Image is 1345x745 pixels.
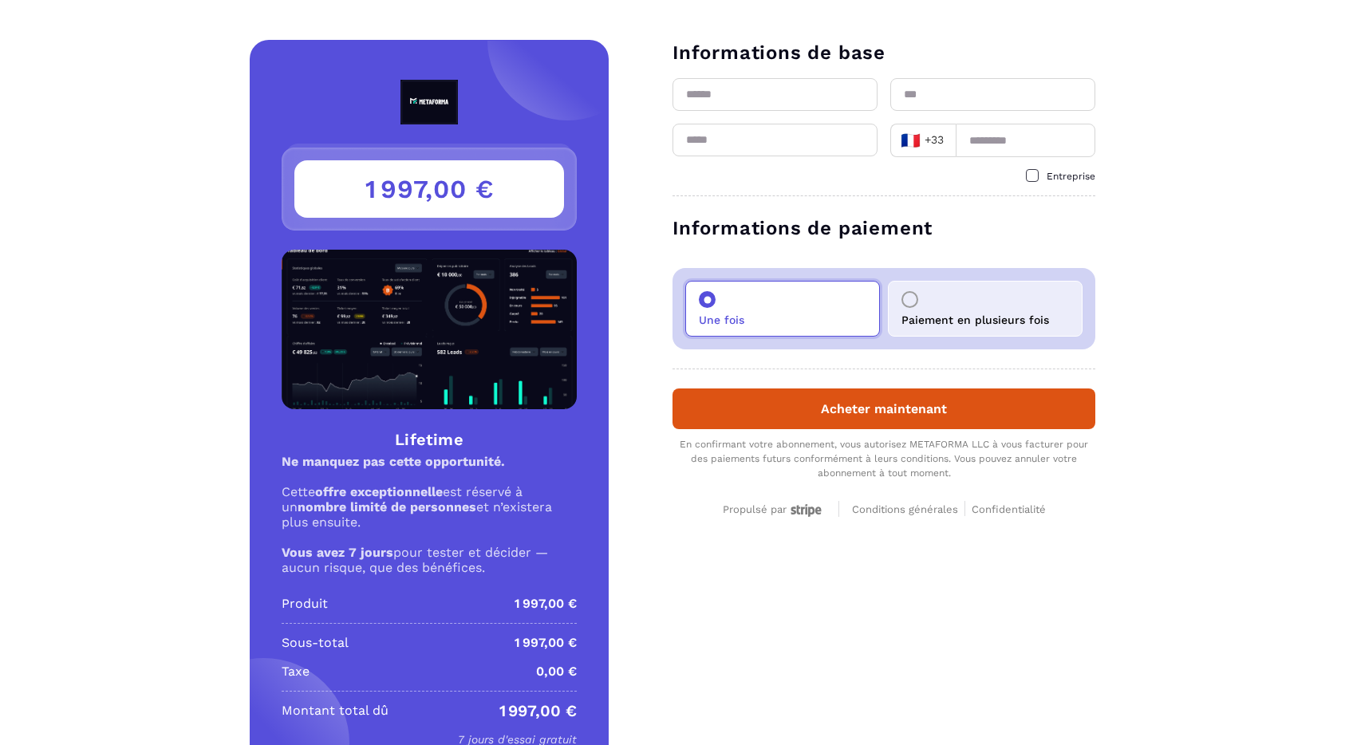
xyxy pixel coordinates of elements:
[282,454,505,469] strong: Ne manquez pas cette opportunité.
[901,129,921,152] span: 🇫🇷
[972,501,1046,516] a: Confidentialité
[972,503,1046,515] span: Confidentialité
[852,503,958,515] span: Conditions générales
[515,633,577,652] p: 1 997,00 €
[282,250,577,409] img: Product Image
[282,484,577,530] p: Cette est réservé à un et n’existera plus ensuite.
[282,545,393,560] strong: Vous avez 7 jours
[315,484,443,499] strong: offre exceptionnelle
[672,40,1095,65] h3: Informations de base
[901,313,1049,326] p: Paiement en plusieurs fois
[515,594,577,613] p: 1 997,00 €
[890,124,956,157] div: Search for option
[949,128,951,152] input: Search for option
[536,662,577,681] p: 0,00 €
[294,160,564,218] h3: 1 997,00 €
[282,545,577,575] p: pour tester et décider — aucun risque, que des bénéfices.
[723,503,826,517] div: Propulsé par
[699,313,744,326] p: Une fois
[364,80,495,124] img: logo
[282,428,577,451] h4: Lifetime
[298,499,476,514] strong: nombre limité de personnes
[852,501,965,516] a: Conditions générales
[672,215,1095,241] h3: Informations de paiement
[723,501,826,516] a: Propulsé par
[901,129,945,152] span: +33
[672,388,1095,429] button: Acheter maintenant
[1047,171,1095,182] span: Entreprise
[672,437,1095,480] div: En confirmant votre abonnement, vous autorisez METAFORMA LLC à vous facturer pour des paiements f...
[282,633,349,652] p: Sous-total
[282,594,328,613] p: Produit
[499,701,577,720] p: 1 997,00 €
